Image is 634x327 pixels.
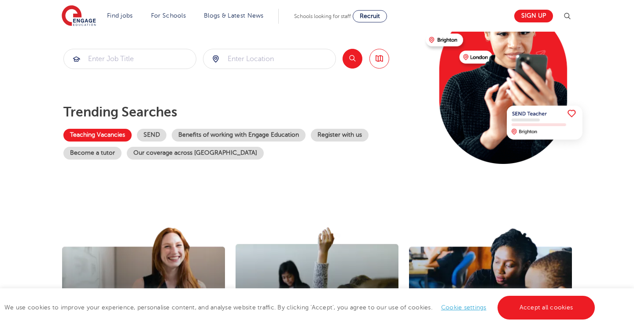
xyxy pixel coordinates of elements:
[107,12,133,19] a: Find jobs
[360,13,380,19] span: Recruit
[62,5,96,27] img: Engage Education
[127,147,264,160] a: Our coverage across [GEOGRAPHIC_DATA]
[441,304,487,311] a: Cookie settings
[137,129,166,142] a: SEND
[203,49,335,69] input: Submit
[151,12,186,19] a: For Schools
[498,296,595,320] a: Accept all cookies
[311,129,369,142] a: Register with us
[63,104,419,120] p: Trending searches
[294,13,351,19] span: Schools looking for staff
[353,10,387,22] a: Recruit
[64,49,196,69] input: Submit
[63,49,196,69] div: Submit
[63,129,132,142] a: Teaching Vacancies
[204,12,264,19] a: Blogs & Latest News
[4,304,597,311] span: We use cookies to improve your experience, personalise content, and analyse website traffic. By c...
[63,147,122,160] a: Become a tutor
[172,129,306,142] a: Benefits of working with Engage Education
[343,49,362,69] button: Search
[203,49,336,69] div: Submit
[514,10,553,22] a: Sign up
